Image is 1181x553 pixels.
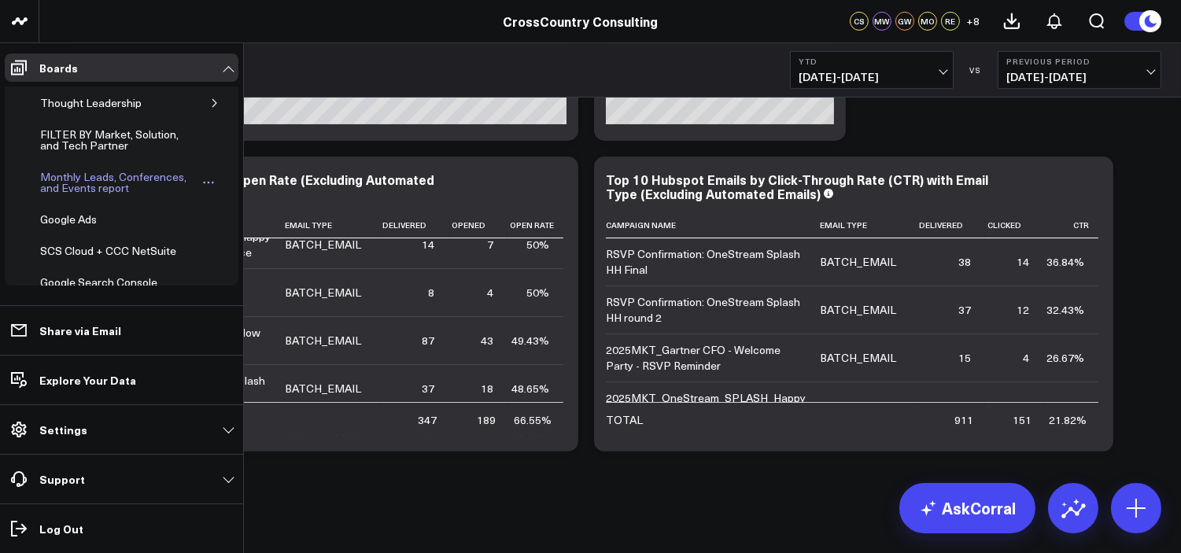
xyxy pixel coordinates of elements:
span: [DATE] - [DATE] [1006,71,1153,83]
div: TOTAL [606,412,643,428]
div: 2025MKT_OneStream_SPLASH_Happy Hour Invite #q1metrics #conference [606,390,806,422]
span: + 8 [967,16,980,27]
div: 38 [958,254,971,270]
th: Open Rate [507,212,563,238]
div: 3 [1023,398,1029,414]
div: SCS Cloud + CCC NetSuite [36,241,180,260]
div: BATCH_EMAIL [285,285,361,300]
div: 151 [1013,412,1032,428]
button: Open board menu [201,176,216,189]
div: BATCH_EMAIL [285,381,361,396]
div: 12 [1017,302,1029,318]
div: 911 [954,412,973,428]
th: Delivered [915,212,985,238]
div: 87 [422,333,434,348]
div: BATCH_EMAIL [285,333,361,348]
div: RSVP Confirmation: OneStream Splash HH round 2 [606,294,806,326]
div: 37 [422,381,434,396]
div: 37 [958,302,971,318]
div: 49.43% [511,333,549,348]
span: [DATE] - [DATE] [799,71,945,83]
div: Google Ads [36,210,101,229]
p: Settings [39,423,87,436]
div: 14 [958,398,971,414]
div: 26.67% [1046,350,1084,366]
div: MW [873,12,891,31]
div: 347 [418,412,437,428]
div: 14 [1017,254,1029,270]
button: YTD[DATE]-[DATE] [790,51,954,89]
div: 21.82% [1049,412,1087,428]
th: Email Type [820,212,915,238]
div: 32.43% [1046,302,1084,318]
a: SCS Cloud + CCC NetSuiteOpen board menu [30,235,210,267]
div: BATCH_EMAIL [820,398,896,414]
p: Log Out [39,522,83,535]
div: BATCH_EMAIL [820,254,896,270]
div: 43 [481,333,493,348]
b: YTD [799,57,945,66]
div: 4 [487,285,493,300]
div: 7 [487,237,493,253]
div: Top 10 Hubspot Emails by Open Rate (Excluding Automated Emails) [71,171,434,202]
a: CrossCountry Consulting [504,13,659,30]
div: 14 [422,237,434,253]
p: Boards [39,61,78,74]
th: Delivered [379,212,448,238]
div: BATCH_EMAIL [820,302,896,318]
a: Monthly Leads, Conferences, and Events reportOpen board menu [30,161,223,204]
div: Top 10 Hubspot Emails by Click-Through Rate (CTR) with Email Type (Excluding Automated Emails) [606,171,988,202]
th: Email Type [285,212,379,238]
th: Campaign Name [606,212,820,238]
th: Ctr [1043,212,1098,238]
div: 2025MKT_Gartner CFO - Welcome Party - RSVP Reminder [606,342,806,374]
div: BATCH_EMAIL [820,350,896,366]
div: 15 [958,350,971,366]
div: 66.55% [514,412,552,428]
b: Previous Period [1006,57,1153,66]
div: GW [895,12,914,31]
div: 50% [526,285,549,300]
div: Thought Leadership [36,94,146,112]
button: +8 [964,12,983,31]
a: FILTER BY Market, Solution, and Tech PartnerOpen board menu [30,119,223,161]
div: CS [850,12,869,31]
div: 36.84% [1046,254,1084,270]
div: Google Search Console [36,273,161,292]
div: 18 [481,381,493,396]
div: BATCH_EMAIL [285,237,361,253]
div: MO [918,12,937,31]
p: Explore Your Data [39,374,136,386]
th: Opened [448,212,507,238]
div: 21.43% [1046,398,1084,414]
a: AskCorral [899,483,1035,533]
div: 4 [1023,350,1029,366]
div: 48.65% [511,381,549,396]
a: Google Search ConsoleOpen board menu [30,267,191,298]
div: 189 [477,412,496,428]
p: Share via Email [39,324,121,337]
a: Google AdsOpen board menu [30,204,131,235]
th: Clicked [985,212,1044,238]
div: FILTER BY Market, Solution, and Tech Partner [36,125,200,155]
div: Monthly Leads, Conferences, and Events report [36,168,201,197]
div: RSVP Confirmation: OneStream Splash HH Final [606,246,806,278]
a: Thought LeadershipOpen board menu [30,87,175,119]
div: RE [941,12,960,31]
div: VS [961,65,990,75]
p: Support [39,473,85,485]
div: 50% [526,237,549,253]
button: Previous Period[DATE]-[DATE] [998,51,1161,89]
div: 8 [428,285,434,300]
a: Log Out [5,514,238,543]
